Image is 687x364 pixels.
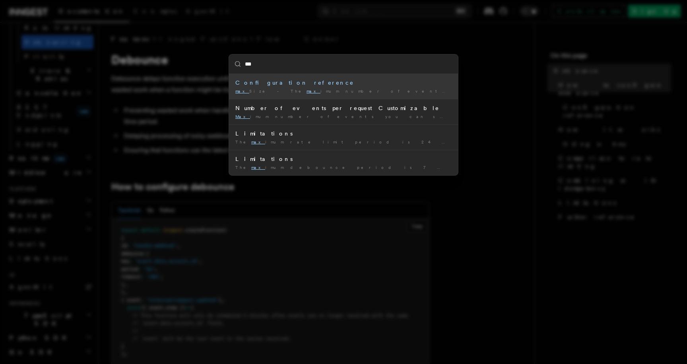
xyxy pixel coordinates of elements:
div: Configuration reference [235,79,452,87]
mark: max [307,89,320,93]
mark: max [235,89,249,93]
div: Limitations [235,155,452,163]
mark: max [251,139,265,144]
div: Limitations [235,130,452,137]
div: Number of events per request Customizable [235,104,452,112]
div: The imum rate limit period is 24 hours. [235,139,452,145]
div: Size - The imum number of events to add to … [235,88,452,94]
div: imum number of events you can send in one request … [235,114,452,120]
div: The imum debounce period is 7 days (168 hours). The … [235,165,452,170]
mark: Max [235,114,250,119]
mark: max [251,165,265,170]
